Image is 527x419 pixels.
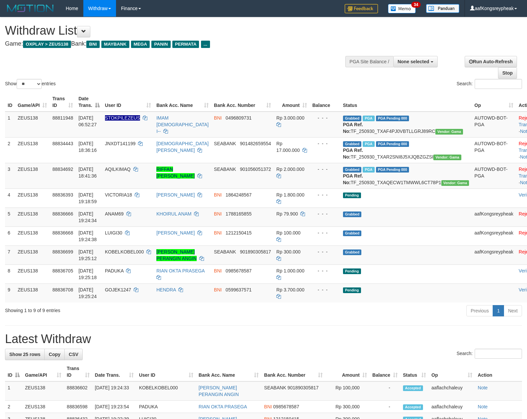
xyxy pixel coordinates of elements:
[312,210,338,217] div: - - -
[15,226,50,245] td: ZEUS138
[312,115,338,121] div: - - -
[343,211,362,217] span: Grabbed
[226,268,252,273] span: Copy 0985678587 to clipboard
[343,268,361,274] span: Pending
[240,167,271,172] span: Copy 901056051372 to clipboard
[214,211,222,216] span: BNI
[5,137,15,163] td: 2
[276,115,304,121] span: Rp 3.000.000
[214,268,222,273] span: BNI
[92,362,136,381] th: Date Trans.: activate to sort column ascending
[136,362,196,381] th: User ID: activate to sort column ascending
[276,211,298,216] span: Rp 79.900
[475,349,522,359] input: Search:
[370,362,400,381] th: Balance: activate to sort column ascending
[345,4,378,13] img: Feedback.jpg
[343,287,361,293] span: Pending
[102,93,154,112] th: User ID: activate to sort column ascending
[276,249,300,254] span: Rp 300.000
[5,163,15,189] td: 3
[429,381,475,401] td: aaflachchaleuy
[201,41,210,48] span: ...
[312,166,338,173] div: - - -
[411,2,420,8] span: 34
[435,129,463,135] span: Vendor URL: https://trx31.1velocity.biz
[15,189,50,208] td: ZEUS138
[226,230,252,235] span: Copy 1212150415 to clipboard
[15,137,50,163] td: ZEUS138
[343,167,362,173] span: Grabbed
[376,167,409,173] span: PGA Pending
[52,167,73,172] span: 88834692
[156,192,195,198] a: [PERSON_NAME]
[52,192,73,198] span: 88836393
[457,79,522,89] label: Search:
[101,41,129,48] span: MAYBANK
[429,362,475,381] th: Op: activate to sort column ascending
[199,385,239,397] a: [PERSON_NAME] PERANGIN ANGIN
[78,268,97,280] span: [DATE] 19:25:18
[5,283,15,302] td: 9
[340,163,472,189] td: TF_250930_TXAQECW1TMWWL6CT78P1
[52,230,73,235] span: 88836668
[472,208,516,226] td: aafKongsreypheak
[5,401,22,413] td: 2
[478,404,488,409] a: Note
[22,401,64,413] td: ZEUS138
[9,352,40,357] span: Show 25 rows
[325,381,370,401] td: Rp 100,000
[5,381,22,401] td: 1
[156,141,209,153] a: [DEMOGRAPHIC_DATA][PERSON_NAME]
[312,229,338,236] div: - - -
[78,192,97,204] span: [DATE] 19:18:59
[226,287,252,292] span: Copy 0599637571 to clipboard
[276,268,304,273] span: Rp 1.000.000
[310,93,340,112] th: Balance
[312,192,338,198] div: - - -
[340,93,472,112] th: Status
[441,180,469,186] span: Vendor URL: https://trx31.1velocity.biz
[105,268,124,273] span: PADUKA
[64,349,83,360] a: CSV
[370,401,400,413] td: -
[156,230,195,235] a: [PERSON_NAME]
[376,141,409,147] span: PGA Pending
[276,192,304,198] span: Rp 1.800.000
[273,404,299,409] span: Copy 0985678587 to clipboard
[5,304,215,314] div: Showing 1 to 9 of 9 entries
[5,189,15,208] td: 4
[261,362,325,381] th: Bank Acc. Number: activate to sort column ascending
[5,332,522,346] h1: Latest Withdraw
[17,79,42,89] select: Showentries
[15,245,50,264] td: ZEUS138
[78,211,97,223] span: [DATE] 19:24:34
[78,249,97,261] span: [DATE] 19:25:12
[92,401,136,413] td: [DATE] 19:23:54
[312,286,338,293] div: - - -
[457,349,522,359] label: Search:
[15,208,50,226] td: ZEUS138
[343,173,363,185] b: PGA Ref. No:
[5,112,15,138] td: 1
[475,362,522,381] th: Action
[199,404,247,409] a: RIAN OKTA PRASEGA
[23,41,71,48] span: OXPLAY > ZEUS138
[151,41,170,48] span: PANIN
[370,381,400,401] td: -
[76,93,102,112] th: Date Trans.: activate to sort column descending
[156,167,195,179] a: RIFFAN [PERSON_NAME]
[343,141,362,147] span: Grabbed
[363,167,374,173] span: Marked by aafsolysreylen
[393,56,438,67] button: None selected
[78,141,97,153] span: [DATE] 18:36:16
[472,163,516,189] td: AUTOWD-BOT-PGA
[343,249,362,255] span: Grabbed
[156,249,197,261] a: [PERSON_NAME] PERANGIN ANGIN
[240,249,271,254] span: Copy 901890305817 to clipboard
[5,24,345,37] h1: Withdraw List
[15,283,50,302] td: ZEUS138
[472,137,516,163] td: AUTOWD-BOT-PGA
[226,211,252,216] span: Copy 1788165855 to clipboard
[105,167,131,172] span: AQILKIMAQ
[312,140,338,147] div: - - -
